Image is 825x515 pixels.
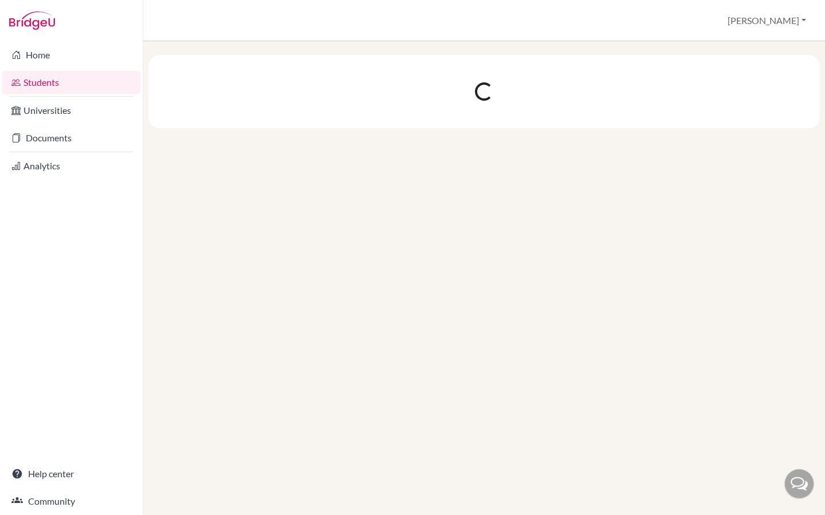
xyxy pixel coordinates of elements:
span: Help [26,8,50,18]
a: Documents [2,126,140,149]
a: Community [2,490,140,513]
button: [PERSON_NAME] [722,10,811,31]
a: Home [2,43,140,66]
a: Universities [2,99,140,122]
a: Students [2,71,140,94]
img: Bridge-U [9,11,55,30]
a: Analytics [2,154,140,177]
a: Help center [2,462,140,485]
